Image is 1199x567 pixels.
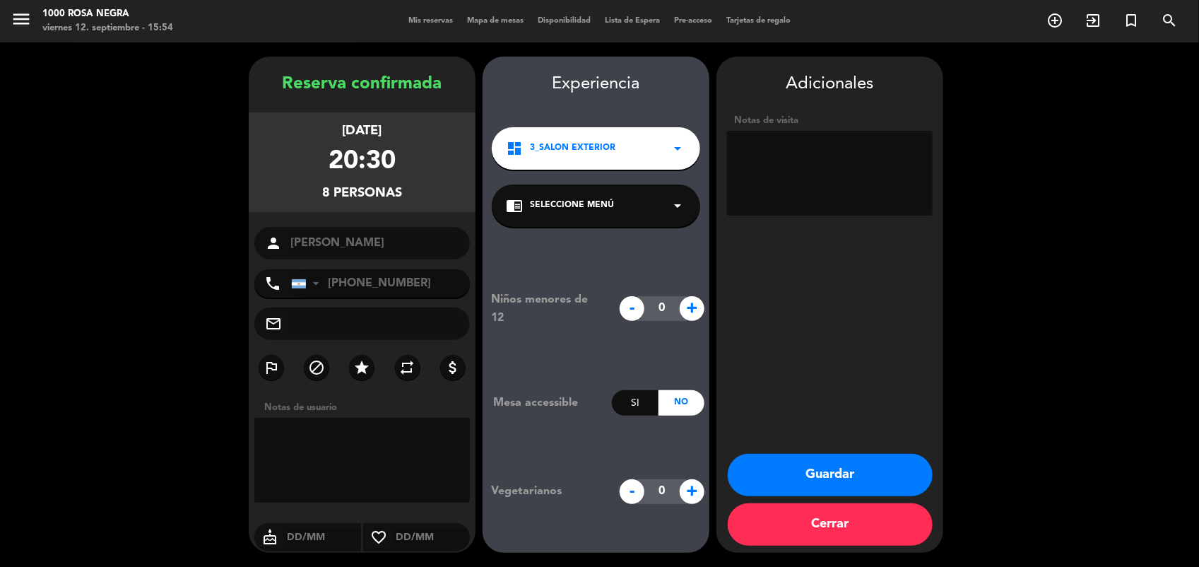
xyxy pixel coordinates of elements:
div: 1000 Rosa Negra [42,7,173,21]
i: star [353,359,370,376]
button: Cerrar [728,503,933,546]
i: dashboard [506,140,523,157]
span: + [680,296,704,321]
span: Pre-acceso [667,17,719,25]
i: menu [11,8,32,30]
i: person [265,235,282,252]
div: Notas de visita [727,113,933,128]
i: search [1161,12,1178,29]
input: DD/MM [285,529,361,546]
div: No [658,390,704,416]
i: add_circle_outline [1046,12,1063,29]
div: Notas de usuario [257,400,476,415]
i: block [308,359,325,376]
span: Lista de Espera [598,17,667,25]
span: - [620,296,644,321]
span: Disponibilidad [531,17,598,25]
span: Tarjetas de regalo [719,17,798,25]
i: arrow_drop_down [669,140,686,157]
button: Guardar [728,454,933,496]
div: 8 personas [322,183,402,204]
input: DD/MM [394,529,470,546]
div: viernes 12. septiembre - 15:54 [42,21,173,35]
i: attach_money [444,359,461,376]
i: chrome_reader_mode [506,197,523,214]
div: Argentina: +54 [292,270,324,297]
i: cake [254,529,285,546]
i: phone [264,275,281,292]
div: Reserva confirmada [249,71,476,98]
div: 20:30 [329,141,396,183]
i: outlined_flag [263,359,280,376]
span: Mis reservas [401,17,460,25]
span: - [620,479,644,504]
div: Experiencia [483,71,709,98]
div: Niños menores de 12 [480,291,613,327]
i: mail_outline [265,315,282,332]
i: exit_to_app [1085,12,1101,29]
i: repeat [399,359,416,376]
span: + [680,479,704,504]
div: Mesa accessible [483,394,612,412]
i: favorite_border [363,529,394,546]
span: Mapa de mesas [460,17,531,25]
i: arrow_drop_down [669,197,686,214]
div: Adicionales [727,71,933,98]
div: Si [612,390,658,416]
span: Seleccione Menú [530,199,614,213]
div: Vegetarianos [480,482,613,501]
button: menu [11,8,32,35]
span: 3_SALON EXTERIOR [530,141,615,156]
div: [DATE] [343,121,382,141]
i: turned_in_not [1123,12,1140,29]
